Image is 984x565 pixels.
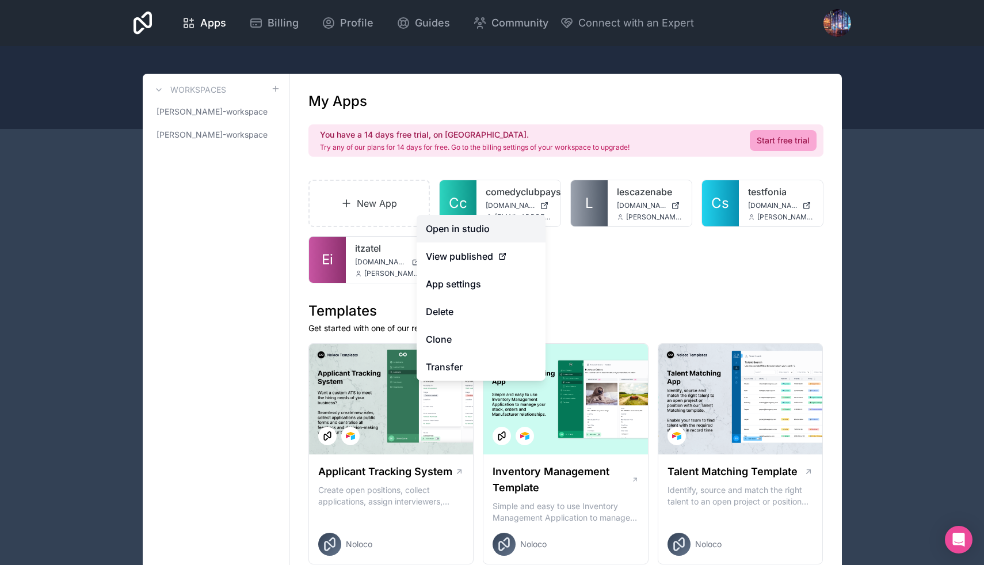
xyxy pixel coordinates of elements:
a: Apps [173,10,235,36]
div: Open Intercom Messenger [945,526,972,553]
a: Start free trial [750,130,817,151]
a: Transfer [417,353,546,381]
a: Cc [440,180,476,226]
span: Noloco [695,539,722,550]
span: [DOMAIN_NAME] [355,257,407,267]
h1: Templates [308,302,823,320]
img: Airtable Logo [672,431,681,441]
span: [PERSON_NAME]-workspace [157,106,268,117]
a: Open in studio [417,215,546,242]
span: Connect with an Expert [578,15,694,31]
a: itzatel [355,241,421,255]
span: Noloco [346,539,372,550]
a: View published [417,242,546,270]
button: Connect with an Expert [560,15,694,31]
a: [DOMAIN_NAME] [617,201,682,210]
span: [PERSON_NAME]-workspace [157,129,268,141]
a: [DOMAIN_NAME] [486,201,551,210]
h1: My Apps [308,92,367,111]
h1: Talent Matching Template [668,464,798,480]
span: Ei [322,251,333,269]
a: [PERSON_NAME]-workspace [152,124,280,145]
span: Cs [711,194,729,213]
span: [PERSON_NAME][EMAIL_ADDRESS][PERSON_NAME][DOMAIN_NAME] [757,213,814,222]
span: Profile [340,15,373,31]
a: Cs [702,180,739,226]
span: Cc [449,194,467,213]
h3: Workspaces [170,84,226,96]
a: Billing [240,10,308,36]
a: Clone [417,325,546,353]
p: Create open positions, collect applications, assign interviewers, centralise candidate feedback a... [318,484,464,507]
span: View published [426,249,493,263]
span: [PERSON_NAME][EMAIL_ADDRESS][PERSON_NAME][DOMAIN_NAME] [364,269,421,278]
span: Community [491,15,548,31]
a: [DOMAIN_NAME] [748,201,814,210]
span: [EMAIL_ADDRESS][DOMAIN_NAME] [495,213,551,222]
a: Workspaces [152,83,226,97]
a: testfonia [748,185,814,199]
h1: Applicant Tracking System [318,464,452,480]
a: New App [308,180,430,227]
span: L [585,194,593,213]
p: Simple and easy to use Inventory Management Application to manage your stock, orders and Manufact... [493,500,639,524]
span: [PERSON_NAME][EMAIL_ADDRESS][PERSON_NAME][DOMAIN_NAME] [626,213,682,222]
span: [DOMAIN_NAME] [486,201,535,210]
a: comedyclubpaysbasque [486,185,551,199]
button: Delete [417,298,546,325]
a: App settings [417,270,546,298]
span: Noloco [520,539,547,550]
span: Apps [200,15,226,31]
a: Community [464,10,558,36]
span: Billing [268,15,299,31]
a: Guides [387,10,459,36]
h1: Inventory Management Template [493,464,631,496]
a: Profile [312,10,383,36]
a: L [571,180,608,226]
h2: You have a 14 days free trial, on [GEOGRAPHIC_DATA]. [320,129,630,141]
span: Guides [415,15,450,31]
img: Airtable Logo [520,431,529,441]
p: Get started with one of our ready-made templates [308,323,823,334]
span: [DOMAIN_NAME] [617,201,666,210]
a: [DOMAIN_NAME] [355,257,421,267]
p: Identify, source and match the right talent to an open project or position with our Talent Matchi... [668,484,814,507]
a: lescazenabe [617,185,682,199]
p: Try any of our plans for 14 days for free. Go to the billing settings of your workspace to upgrade! [320,143,630,152]
a: [PERSON_NAME]-workspace [152,101,280,122]
span: [DOMAIN_NAME] [748,201,798,210]
img: Airtable Logo [346,431,355,441]
a: Ei [309,237,346,283]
